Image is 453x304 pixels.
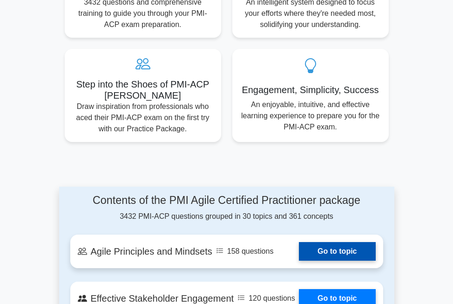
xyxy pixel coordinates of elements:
[72,101,214,135] p: Draw inspiration from professionals who aced their PMI-ACP exam on the first try with our Practic...
[70,194,383,222] div: 3432 PMI-ACP questions grouped in 30 topics and 361 concepts
[72,79,214,101] h5: Step into the Shoes of PMI-ACP [PERSON_NAME]
[240,99,381,133] p: An enjoyable, intuitive, and effective learning experience to prepare you for the PMI-ACP exam.
[240,84,381,95] h5: Engagement, Simplicity, Success
[70,194,383,207] h4: Contents of the PMI Agile Certified Practitioner package
[299,242,375,261] a: Go to topic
